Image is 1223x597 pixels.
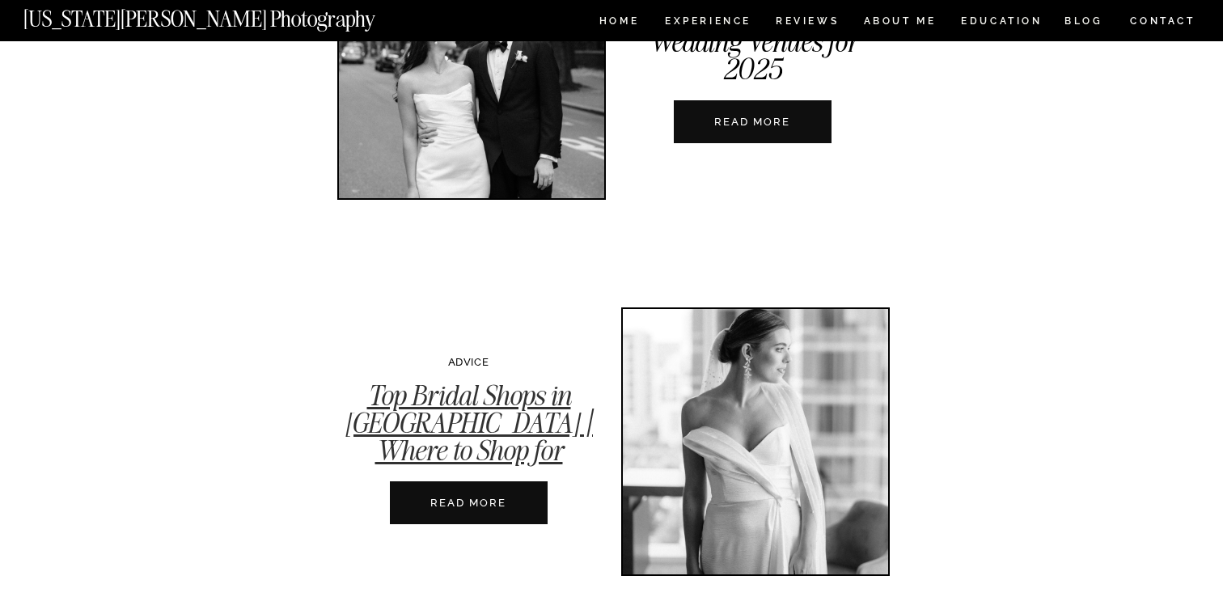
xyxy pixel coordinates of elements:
a: ABOUT ME [863,16,937,30]
a: CONTACT [1129,12,1196,30]
a: ADVICE [448,356,489,368]
a: REVIEWS [776,16,836,30]
a: Best Manhattan Wedding Venues for 2025 [674,100,832,143]
a: Top Bridal Shops in NYC | Where to Shop for Wedding Dresses [390,481,548,524]
a: READ MORE [379,495,558,510]
a: HOME [596,16,642,30]
a: Top Bridal Shops in [GEOGRAPHIC_DATA] | Where to Shop for Wedding Dresses [345,378,593,496]
a: BLOG [1064,16,1103,30]
a: Top Bridal Shops in NYC | Where to Shop for Wedding Dresses [623,309,888,574]
a: [US_STATE][PERSON_NAME] Photography [23,8,430,22]
a: READ MORE [662,114,842,129]
a: Experience [665,16,750,30]
a: EDUCATION [959,16,1044,30]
